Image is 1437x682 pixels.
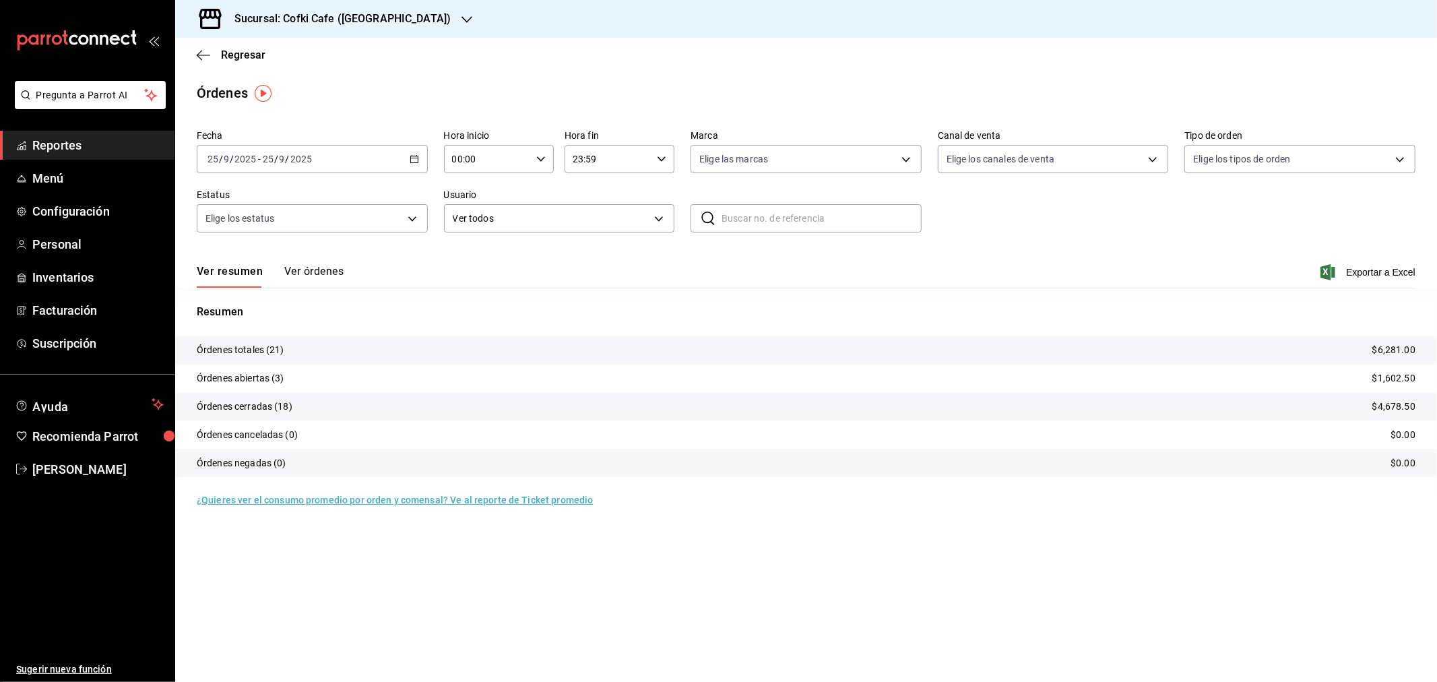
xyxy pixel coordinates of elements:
span: Regresar [221,49,265,61]
label: Marca [691,131,922,141]
span: Elige las marcas [699,152,768,166]
h3: Sucursal: Cofki Cafe ([GEOGRAPHIC_DATA]) [224,11,451,27]
span: Suscripción [32,334,164,352]
button: Regresar [197,49,265,61]
span: Ver todos [453,212,650,226]
p: Resumen [197,304,1415,320]
span: - [258,154,261,164]
input: -- [223,154,230,164]
label: Hora fin [565,131,674,141]
p: Órdenes abiertas (3) [197,371,284,385]
input: -- [262,154,274,164]
span: Inventarios [32,268,164,286]
span: / [274,154,278,164]
span: Sugerir nueva función [16,662,164,677]
label: Tipo de orden [1184,131,1415,141]
span: Personal [32,235,164,253]
label: Estatus [197,191,428,200]
p: $0.00 [1391,428,1415,442]
div: Órdenes [197,83,248,103]
span: / [286,154,290,164]
a: ¿Quieres ver el consumo promedio por orden y comensal? Ve al reporte de Ticket promedio [197,495,593,505]
input: ---- [234,154,257,164]
p: $4,678.50 [1372,400,1415,414]
p: Órdenes totales (21) [197,343,284,357]
span: Reportes [32,136,164,154]
span: Configuración [32,202,164,220]
button: open_drawer_menu [148,35,159,46]
p: $6,281.00 [1372,343,1415,357]
input: Buscar no. de referencia [722,205,922,232]
span: Menú [32,169,164,187]
span: / [230,154,234,164]
p: Órdenes canceladas (0) [197,428,298,442]
span: [PERSON_NAME] [32,460,164,478]
p: $1,602.50 [1372,371,1415,385]
span: Pregunta a Parrot AI [36,88,145,102]
span: Elige los canales de venta [947,152,1054,166]
label: Fecha [197,131,428,141]
a: Pregunta a Parrot AI [9,98,166,112]
button: Ver resumen [197,265,263,288]
input: -- [279,154,286,164]
span: Ayuda [32,396,146,412]
label: Usuario [444,191,675,200]
input: ---- [290,154,313,164]
p: Órdenes cerradas (18) [197,400,292,414]
div: navigation tabs [197,265,344,288]
img: Tooltip marker [255,85,272,102]
button: Ver órdenes [284,265,344,288]
p: $0.00 [1391,456,1415,470]
button: Pregunta a Parrot AI [15,81,166,109]
span: Elige los tipos de orden [1193,152,1290,166]
label: Canal de venta [938,131,1169,141]
p: Órdenes negadas (0) [197,456,286,470]
label: Hora inicio [444,131,554,141]
span: Elige los estatus [205,212,274,225]
button: Exportar a Excel [1323,264,1415,280]
input: -- [207,154,219,164]
span: Facturación [32,301,164,319]
span: / [219,154,223,164]
span: Recomienda Parrot [32,427,164,445]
